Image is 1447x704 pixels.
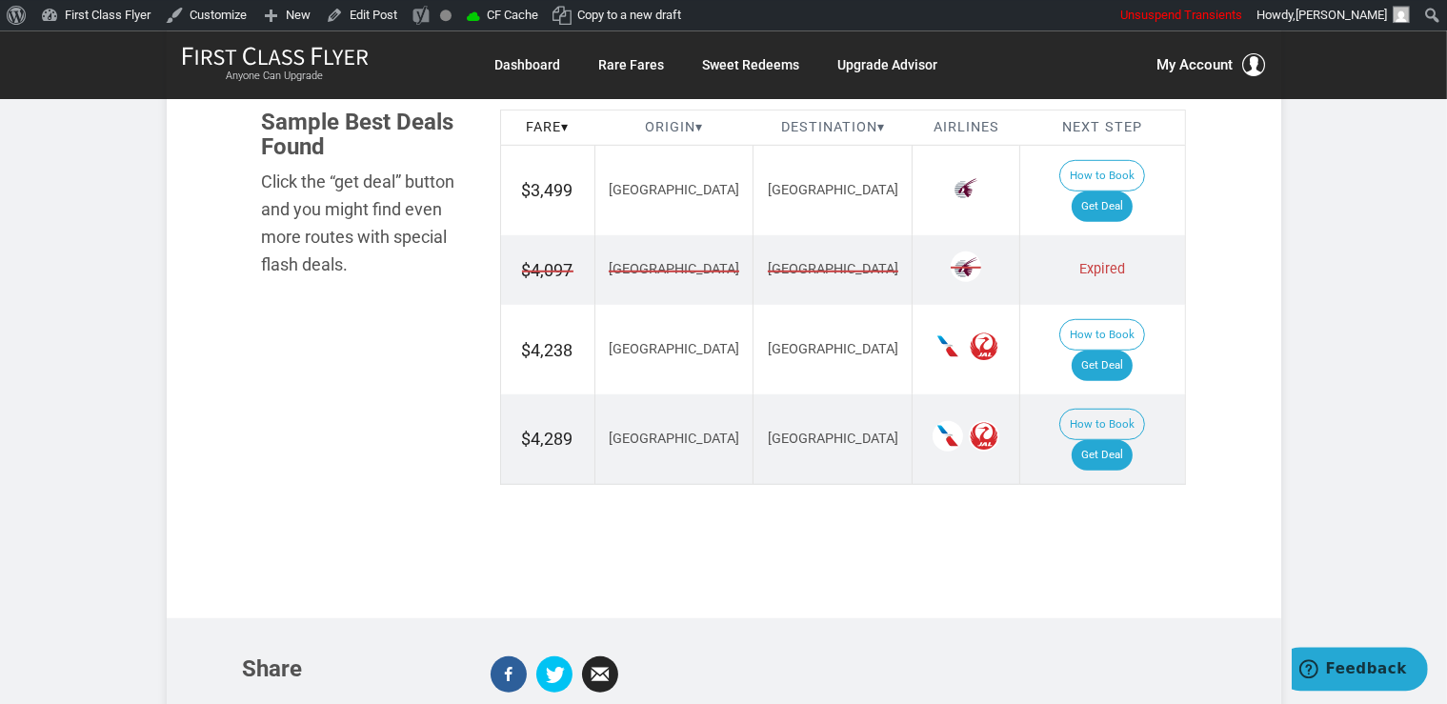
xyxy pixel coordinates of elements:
small: Anyone Can Upgrade [182,70,369,83]
th: Next Step [1020,110,1185,146]
span: $4,097 [522,258,573,283]
th: Fare [500,110,594,146]
span: American Airlines [933,332,963,362]
span: $3,499 [522,180,573,200]
a: First Class FlyerAnyone Can Upgrade [182,46,369,84]
a: Rare Fares [599,48,665,82]
th: Destination [754,110,913,146]
th: Origin [594,110,754,146]
span: Unsuspend Transients [1120,8,1242,22]
span: My Account [1157,53,1234,76]
div: Click the “get deal” button and you might find even more routes with special flash deals. [262,169,472,278]
span: [GEOGRAPHIC_DATA] [609,260,739,280]
span: American Airlines [933,421,963,452]
span: [PERSON_NAME] [1296,8,1387,22]
span: [GEOGRAPHIC_DATA] [609,182,739,198]
img: First Class Flyer [182,46,369,66]
a: Sweet Redeems [703,48,800,82]
button: How to Book [1059,160,1145,192]
iframe: Opens a widget where you can find more information [1292,647,1428,694]
a: Get Deal [1072,351,1133,381]
span: Japan Airlines [969,421,999,452]
span: ▾ [877,119,885,135]
span: ▾ [695,119,703,135]
span: [GEOGRAPHIC_DATA] [609,341,739,357]
h3: Share [243,656,462,681]
span: Qatar [951,172,981,203]
span: $4,289 [522,429,573,449]
span: Japan Airlines [969,332,999,362]
span: [GEOGRAPHIC_DATA] [768,341,898,357]
span: Expired [1079,261,1125,277]
span: [GEOGRAPHIC_DATA] [768,260,898,280]
h3: Sample Best Deals Found [262,110,472,160]
button: How to Book [1059,409,1145,441]
a: Upgrade Advisor [838,48,938,82]
span: [GEOGRAPHIC_DATA] [768,182,898,198]
span: [GEOGRAPHIC_DATA] [609,431,739,447]
a: Get Deal [1072,191,1133,222]
th: Airlines [913,110,1020,146]
span: Qatar [951,251,981,282]
a: Get Deal [1072,440,1133,471]
span: $4,238 [522,340,573,360]
span: [GEOGRAPHIC_DATA] [768,431,898,447]
button: How to Book [1059,319,1145,352]
button: My Account [1157,53,1266,76]
span: ▾ [561,119,569,135]
a: Dashboard [495,48,561,82]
